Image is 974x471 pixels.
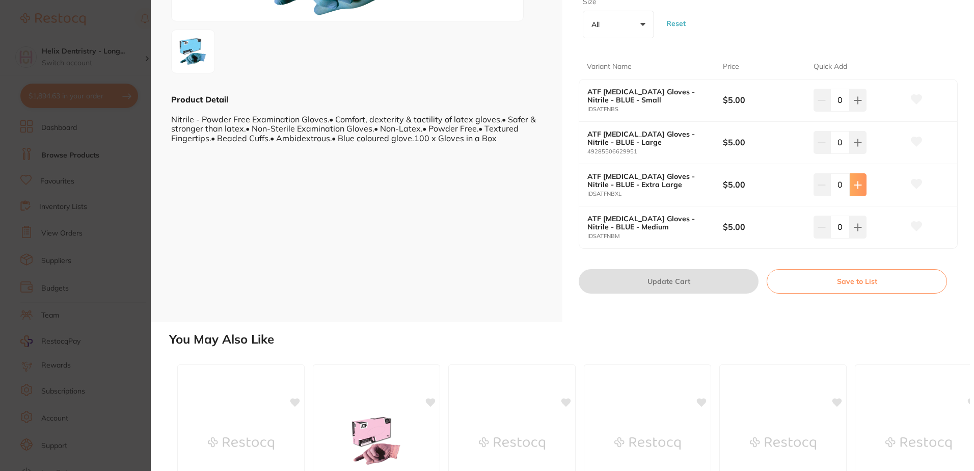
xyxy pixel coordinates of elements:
[723,94,804,106] b: $5.00
[587,62,632,72] p: Variant Name
[587,148,723,155] small: 49285506629951
[591,20,604,29] p: All
[208,418,274,469] img: ATF Dental Examination Gloves - Nitrile - BLUE - Medium
[579,269,759,294] button: Update Cart
[767,269,947,294] button: Save to List
[587,130,710,146] b: ATF [MEDICAL_DATA] Gloves - Nitrile - BLUE - Large
[663,5,689,42] button: Reset
[587,191,723,197] small: IDSATFNBXL
[171,105,542,143] div: Nitrile - Powder Free Examination Gloves.• Comfort, dexterity & tactility of latex gloves.• Safer...
[587,88,710,104] b: ATF [MEDICAL_DATA] Gloves - Nitrile - BLUE - Small
[587,215,710,231] b: ATF [MEDICAL_DATA] Gloves - Nitrile - BLUE - Medium
[885,418,952,469] img: ATF Dental Examination Gloves - Nitrile - BLACK - Small
[587,233,723,240] small: IDSATFNBM
[814,62,847,72] p: Quick Add
[479,418,545,469] img: ATF Dental Examination Gloves - Nitrile - BLACK - Medium
[723,221,804,232] b: $5.00
[583,11,654,38] button: All
[723,179,804,190] b: $5.00
[587,172,710,189] b: ATF [MEDICAL_DATA] Gloves - Nitrile - BLUE - Extra Large
[175,33,211,70] img: MA
[723,137,804,148] b: $5.00
[169,332,970,347] h2: You May Also Like
[343,415,410,466] img: ATF Dental Examination Gloves - Nitrile - PINK
[171,94,228,104] b: Product Detail
[750,418,816,469] img: ATF Dental Examination Gloves - Nitrile - BLACK - Large
[723,62,739,72] p: Price
[614,418,681,469] img: ATF Dental Examination Gloves - Nitrile - PINK - Medium
[587,106,723,113] small: IDSATFNBS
